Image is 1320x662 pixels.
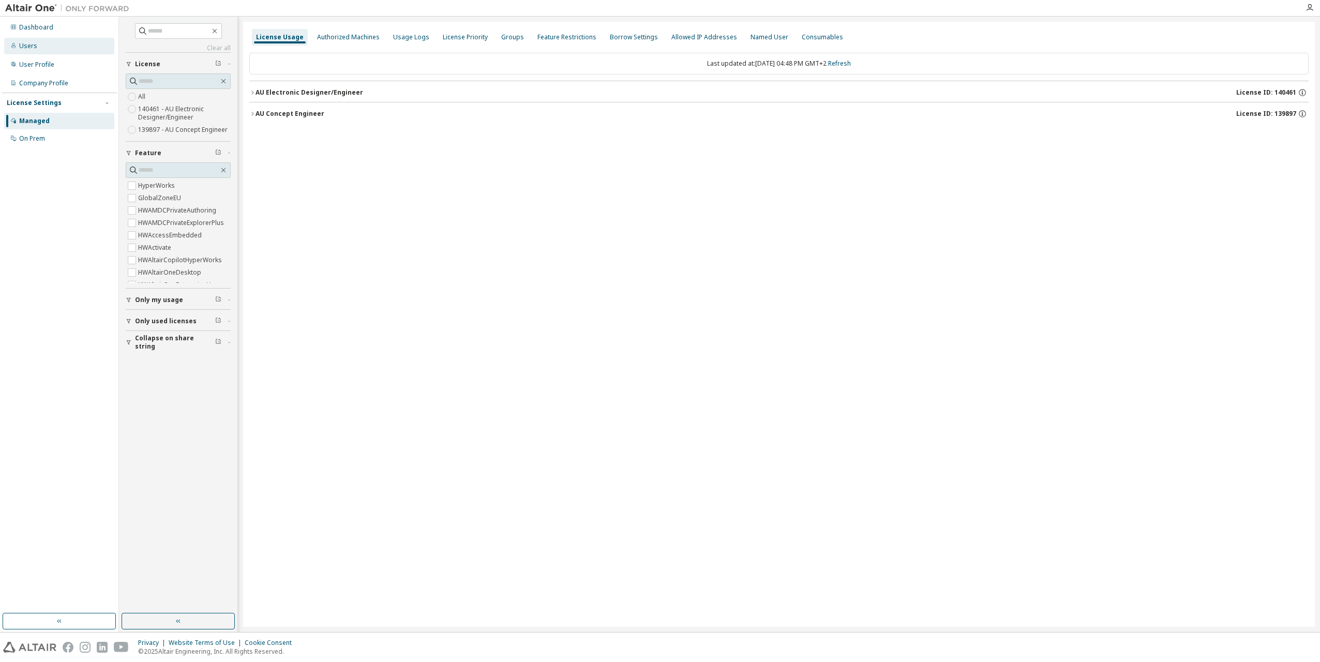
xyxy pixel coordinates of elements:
button: Only my usage [126,289,231,311]
span: License ID: 139897 [1236,110,1296,118]
img: facebook.svg [63,642,73,653]
span: Clear filter [215,60,221,68]
span: Collapse on share string [135,334,215,351]
label: 140461 - AU Electronic Designer/Engineer [138,103,231,124]
label: All [138,91,147,103]
a: Refresh [828,59,851,68]
span: Only used licenses [135,317,197,325]
label: HWActivate [138,242,173,254]
div: Managed [19,117,50,125]
div: Feature Restrictions [537,33,596,41]
div: User Profile [19,61,54,69]
span: Clear filter [215,338,221,347]
span: Clear filter [215,317,221,325]
label: HWAltairCopilotHyperWorks [138,254,224,266]
label: GlobalZoneEU [138,192,183,204]
button: AU Concept EngineerLicense ID: 139897 [249,102,1309,125]
label: HyperWorks [138,179,177,192]
label: HWAccessEmbedded [138,229,204,242]
div: Dashboard [19,23,53,32]
div: License Usage [256,33,304,41]
span: Clear filter [215,296,221,304]
button: Feature [126,142,231,164]
label: HWAltairOneEnterpriseUser [138,279,223,291]
span: Clear filter [215,149,221,157]
img: youtube.svg [114,642,129,653]
button: Only used licenses [126,310,231,333]
button: License [126,53,231,76]
div: Cookie Consent [245,639,298,647]
div: Users [19,42,37,50]
div: Named User [751,33,788,41]
div: Consumables [802,33,843,41]
div: AU Concept Engineer [256,110,324,118]
div: Last updated at: [DATE] 04:48 PM GMT+2 [249,53,1309,74]
div: Authorized Machines [317,33,380,41]
label: HWAMDCPrivateExplorerPlus [138,217,226,229]
div: Usage Logs [393,33,429,41]
div: Website Terms of Use [169,639,245,647]
span: Only my usage [135,296,183,304]
img: instagram.svg [80,642,91,653]
div: License Settings [7,99,62,107]
div: Company Profile [19,79,68,87]
button: Collapse on share string [126,331,231,354]
label: 139897 - AU Concept Engineer [138,124,230,136]
div: AU Electronic Designer/Engineer [256,88,363,97]
div: Allowed IP Addresses [671,33,737,41]
label: HWAltairOneDesktop [138,266,203,279]
img: Altair One [5,3,134,13]
span: License [135,60,160,68]
div: License Priority [443,33,488,41]
span: License ID: 140461 [1236,88,1296,97]
span: Feature [135,149,161,157]
div: Privacy [138,639,169,647]
img: linkedin.svg [97,642,108,653]
div: Borrow Settings [610,33,658,41]
button: AU Electronic Designer/EngineerLicense ID: 140461 [249,81,1309,104]
p: © 2025 Altair Engineering, Inc. All Rights Reserved. [138,647,298,656]
a: Clear all [126,44,231,52]
label: HWAMDCPrivateAuthoring [138,204,218,217]
div: Groups [501,33,524,41]
div: On Prem [19,134,45,143]
img: altair_logo.svg [3,642,56,653]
